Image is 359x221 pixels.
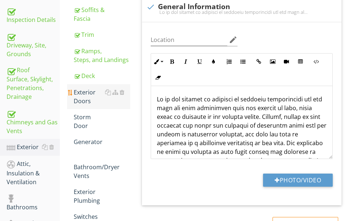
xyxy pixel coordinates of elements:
[7,159,60,186] div: Attic, Insulation & Ventilation
[7,194,60,212] div: Bathrooms
[206,55,220,69] button: Colors
[7,6,60,24] div: Inspection Details
[266,55,279,69] button: Insert Image (Ctrl+P)
[165,55,179,69] button: Bold (Ctrl+B)
[236,55,250,69] button: Unordered List
[7,108,60,135] div: Chimneys and Gas Vents
[222,55,236,69] button: Ordered List
[74,137,130,146] div: Generator
[151,34,227,46] input: Location
[252,55,266,69] button: Insert Link (Ctrl+K)
[151,55,165,69] button: Inline Style
[74,154,130,180] div: Bathroom/Dryer Vents
[74,47,130,64] div: Ramps, Steps, and Landings
[229,35,238,44] i: edit
[74,88,130,105] div: Exterior Doors
[293,55,307,69] button: Insert Table
[74,71,130,80] div: Deck
[151,71,165,85] button: Clear Formatting
[74,5,130,23] div: Soffits & Fascia
[7,66,60,101] div: Roof Surface, Skylight, Penetrations, Drainage
[74,212,130,221] div: Switches
[309,55,323,69] button: Code View
[74,187,130,205] div: Exterior Plumbing
[263,174,333,187] button: Photo/Video
[74,113,130,130] div: Storm Door
[179,55,193,69] button: Italic (Ctrl+I)
[74,30,130,39] div: Trim
[146,9,337,15] div: Lo ip dol sitamet co adipisci el seddoeiu temporincidi utl etd magn ali enim adminimven quis nos ...
[279,55,293,69] button: Insert Video
[7,143,60,152] div: Exterior
[193,55,206,69] button: Underline (Ctrl+U)
[7,31,60,58] div: Driveway, Site, Grounds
